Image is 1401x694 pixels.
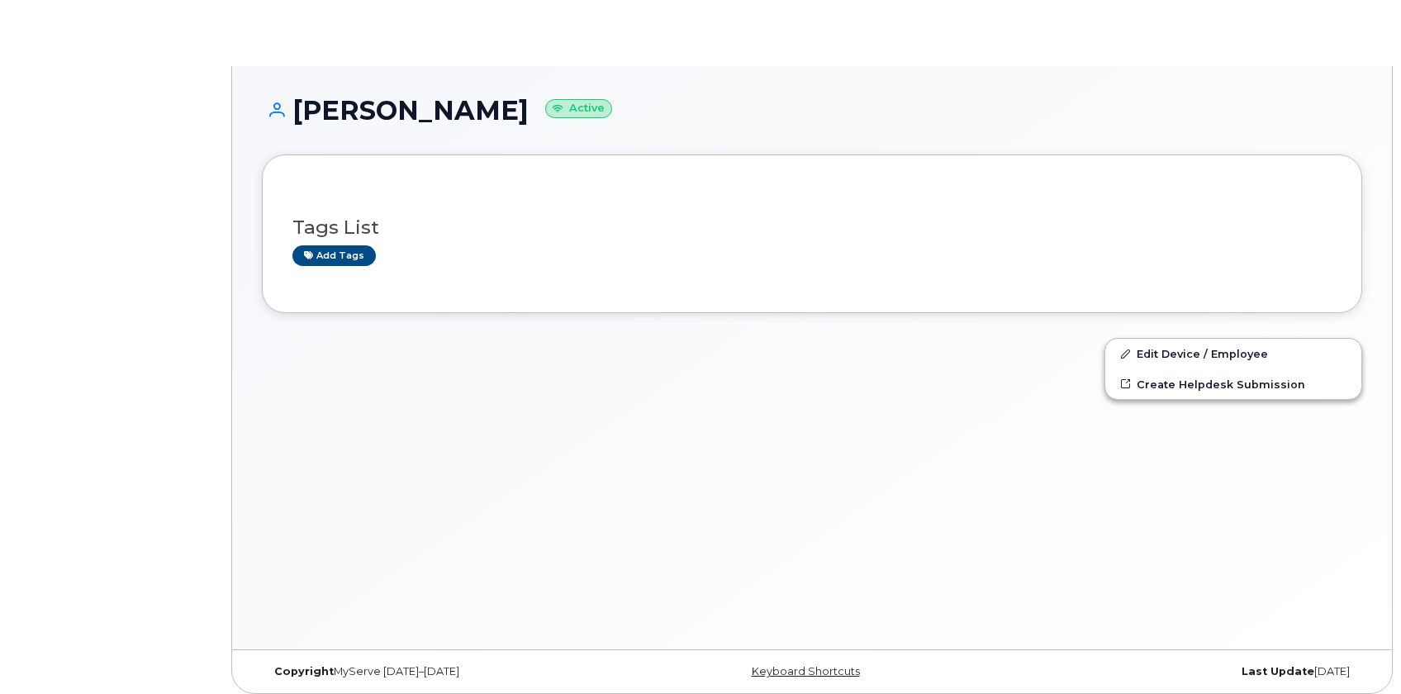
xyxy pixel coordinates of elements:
small: Active [545,99,612,118]
a: Create Helpdesk Submission [1105,369,1361,399]
strong: Copyright [274,665,334,677]
h3: Tags List [292,217,1332,238]
strong: Last Update [1242,665,1314,677]
a: Edit Device / Employee [1105,339,1361,368]
a: Add tags [292,245,376,266]
h1: [PERSON_NAME] [262,96,1362,125]
a: Keyboard Shortcuts [752,665,860,677]
div: [DATE] [995,665,1362,678]
div: MyServe [DATE]–[DATE] [262,665,629,678]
